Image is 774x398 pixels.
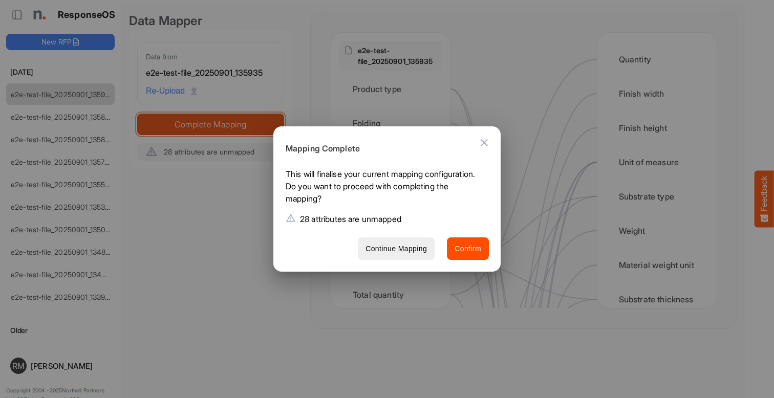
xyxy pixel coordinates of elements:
h6: Mapping Complete [286,142,481,156]
p: 28 attributes are unmapped [300,213,401,225]
p: This will finalise your current mapping configuration. Do you want to proceed with completing the... [286,168,481,209]
button: Continue Mapping [358,237,435,260]
button: Confirm [447,237,489,260]
button: Close dialog [472,130,497,155]
span: Continue Mapping [365,242,427,255]
span: Confirm [455,242,481,255]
